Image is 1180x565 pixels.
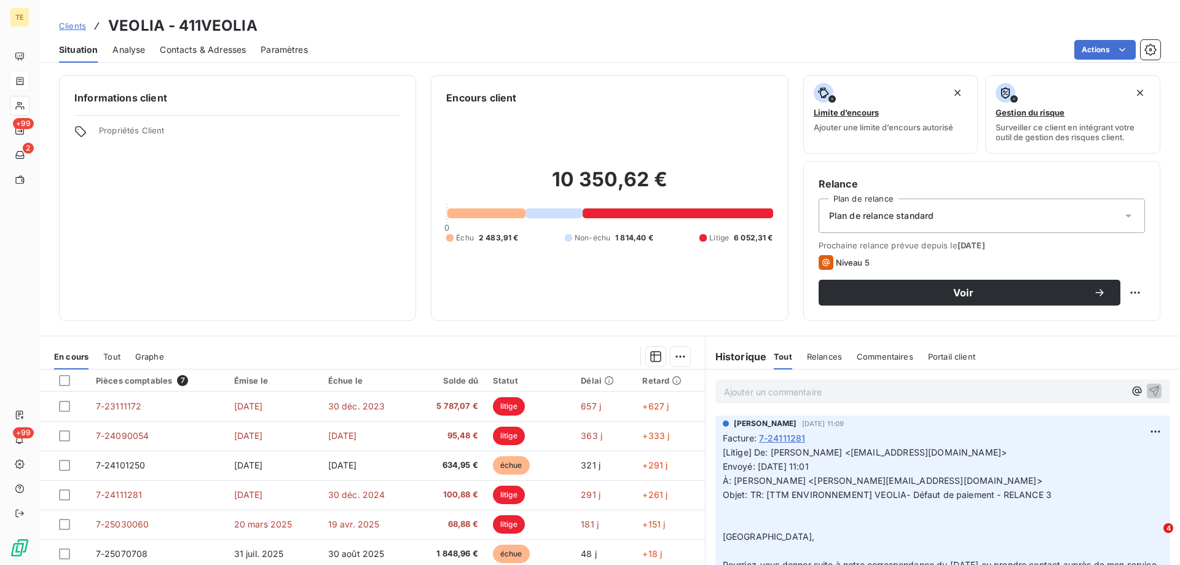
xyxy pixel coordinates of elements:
span: Paramètres [261,44,308,56]
iframe: Intercom live chat [1138,523,1168,553]
span: Situation [59,44,98,56]
div: Échue le [328,376,406,385]
h6: Historique [706,349,767,364]
span: Portail client [928,352,975,362]
div: Pièces comptables [96,375,219,386]
span: 291 j [581,489,600,500]
span: 19 avr. 2025 [328,519,380,529]
span: 7-24111281 [96,489,143,500]
span: 363 j [581,430,602,441]
h3: VEOLIA - 411VEOLIA [108,15,258,37]
span: 1 814,40 € [615,232,653,243]
span: Analyse [112,44,145,56]
button: Voir [819,280,1120,306]
span: 2 483,91 € [479,232,519,243]
span: 181 j [581,519,599,529]
span: 0 [444,223,449,232]
span: litige [493,427,525,445]
span: Contacts & Adresses [160,44,246,56]
span: échue [493,456,530,475]
span: +18 j [642,548,662,559]
span: +99 [13,118,34,129]
div: Délai [581,376,627,385]
span: En cours [54,352,88,362]
h6: Informations client [74,90,401,105]
span: Plan de relance standard [829,210,934,222]
span: 634,95 € [420,459,478,472]
span: 1 848,96 € [420,548,478,560]
span: [DATE] [328,460,357,470]
button: Limite d’encoursAjouter une limite d’encours autorisé [803,75,978,154]
span: Limite d’encours [814,108,879,117]
span: Surveiller ce client en intégrant votre outil de gestion des risques client. [996,122,1150,142]
span: 2 [23,143,34,154]
img: Logo LeanPay [10,538,29,558]
button: Gestion du risqueSurveiller ce client en intégrant votre outil de gestion des risques client. [985,75,1160,154]
span: 7-24111281 [759,432,806,444]
span: 7-24090054 [96,430,149,441]
span: Échu [456,232,474,243]
span: 657 j [581,401,601,411]
div: Émise le [234,376,313,385]
span: +261 j [642,489,667,500]
span: 95,48 € [420,430,478,442]
span: 7-25030060 [96,519,149,529]
span: Tout [774,352,792,362]
span: +627 j [642,401,669,411]
h2: 10 350,62 € [446,167,773,204]
span: 321 j [581,460,600,470]
span: 31 juil. 2025 [234,548,284,559]
span: Propriétés Client [99,125,401,143]
span: [DATE] [958,240,985,250]
span: +333 j [642,430,669,441]
span: Niveau 5 [836,258,870,267]
span: 6 052,31 € [734,232,773,243]
a: Clients [59,20,86,32]
span: 7-24101250 [96,460,146,470]
span: 7 [177,375,188,386]
span: 30 août 2025 [328,548,385,559]
span: Litige [709,232,729,243]
span: Ajouter une limite d’encours autorisé [814,122,953,132]
h6: Encours client [446,90,516,105]
span: [DATE] [234,489,263,500]
span: [DATE] [328,430,357,441]
h6: Relance [819,176,1145,191]
span: échue [493,545,530,563]
span: Graphe [135,352,164,362]
span: [DATE] [234,430,263,441]
span: 30 déc. 2024 [328,489,385,500]
span: [DATE] 11:09 [802,420,844,427]
span: Commentaires [857,352,913,362]
span: 7-23111172 [96,401,142,411]
span: 5 787,07 € [420,400,478,413]
span: 100,88 € [420,489,478,501]
span: [DATE] [234,460,263,470]
span: 30 déc. 2023 [328,401,385,411]
div: TE [10,7,29,27]
div: Retard [642,376,697,385]
span: +151 j [642,519,665,529]
div: Solde dû [420,376,478,385]
span: Prochaine relance prévue depuis le [819,240,1145,250]
span: 20 mars 2025 [234,519,293,529]
span: Facture : [723,432,757,444]
span: 4 [1163,523,1173,533]
span: +99 [13,427,34,438]
button: Actions [1074,40,1136,60]
span: 68,88 € [420,518,478,531]
span: 48 j [581,548,597,559]
span: Voir [833,288,1093,298]
span: Non-échu [575,232,610,243]
span: Tout [103,352,120,362]
span: [PERSON_NAME] [734,418,797,429]
span: +291 j [642,460,667,470]
span: litige [493,515,525,534]
span: Clients [59,21,86,31]
span: [DATE] [234,401,263,411]
span: Gestion du risque [996,108,1064,117]
span: Relances [807,352,842,362]
span: 7-25070708 [96,548,148,559]
span: litige [493,486,525,504]
span: litige [493,397,525,416]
